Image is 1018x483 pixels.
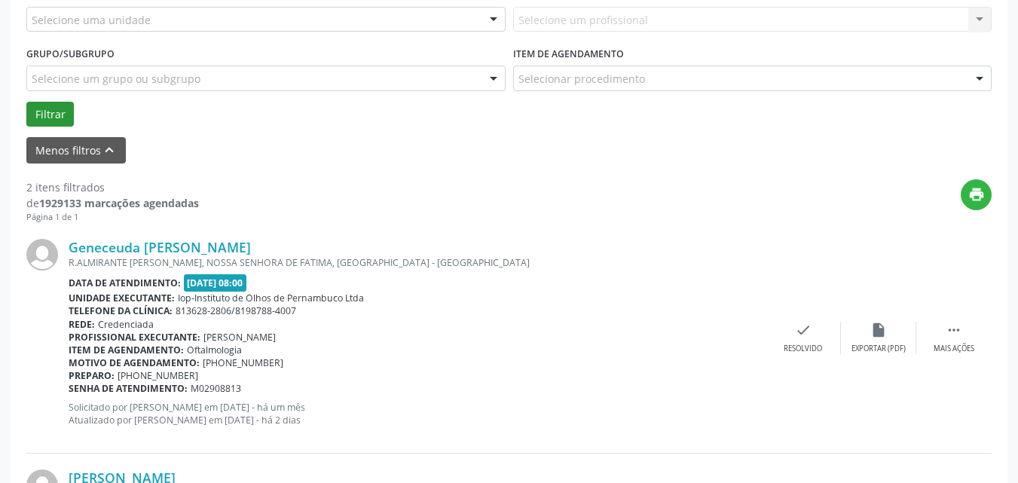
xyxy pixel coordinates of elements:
[184,274,247,292] span: [DATE] 08:00
[176,304,296,317] span: 813628-2806/8198788-4007
[26,42,115,66] label: Grupo/Subgrupo
[518,71,645,87] span: Selecionar procedimento
[69,356,200,369] b: Motivo de agendamento:
[26,195,199,211] div: de
[26,137,126,164] button: Menos filtroskeyboard_arrow_up
[69,318,95,331] b: Rede:
[69,331,200,344] b: Profissional executante:
[178,292,364,304] span: Iop-Instituto de Olhos de Pernambuco Ltda
[203,331,276,344] span: [PERSON_NAME]
[69,304,173,317] b: Telefone da clínica:
[69,401,766,426] p: Solicitado por [PERSON_NAME] em [DATE] - há um mês Atualizado por [PERSON_NAME] em [DATE] - há 2 ...
[101,142,118,158] i: keyboard_arrow_up
[69,382,188,395] b: Senha de atendimento:
[203,356,283,369] span: [PHONE_NUMBER]
[69,256,766,269] div: R.ALMIRANTE [PERSON_NAME], NOSSA SENHORA DE FATIMA, [GEOGRAPHIC_DATA] - [GEOGRAPHIC_DATA]
[69,344,184,356] b: Item de agendamento:
[513,42,624,66] label: Item de agendamento
[851,344,906,354] div: Exportar (PDF)
[946,322,962,338] i: 
[795,322,812,338] i: check
[934,344,974,354] div: Mais ações
[69,292,175,304] b: Unidade executante:
[98,318,154,331] span: Credenciada
[118,369,198,382] span: [PHONE_NUMBER]
[69,369,115,382] b: Preparo:
[968,186,985,203] i: print
[961,179,992,210] button: print
[32,12,151,28] span: Selecione uma unidade
[26,211,199,224] div: Página 1 de 1
[187,344,242,356] span: Oftalmologia
[69,277,181,289] b: Data de atendimento:
[26,179,199,195] div: 2 itens filtrados
[39,196,199,210] strong: 1929133 marcações agendadas
[26,102,74,127] button: Filtrar
[191,382,241,395] span: M02908813
[870,322,887,338] i: insert_drive_file
[784,344,822,354] div: Resolvido
[26,239,58,271] img: img
[69,239,251,255] a: Geneceuda [PERSON_NAME]
[32,71,200,87] span: Selecione um grupo ou subgrupo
